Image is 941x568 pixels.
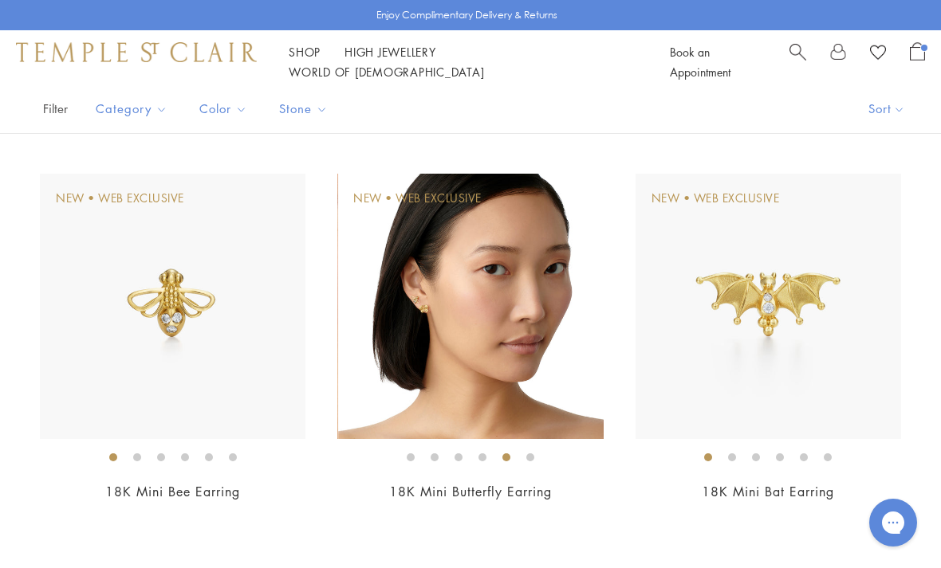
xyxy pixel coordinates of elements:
[191,99,259,119] span: Color
[833,84,941,133] button: Show sort by
[289,64,484,80] a: World of [DEMOGRAPHIC_DATA]World of [DEMOGRAPHIC_DATA]
[84,91,179,127] button: Category
[670,44,730,80] a: Book an Appointment
[789,42,806,82] a: Search
[289,44,321,60] a: ShopShop
[88,99,179,119] span: Category
[338,174,604,439] img: E18102-MINIBFLY
[56,190,184,207] div: New • Web Exclusive
[861,493,925,552] iframe: Gorgias live chat messenger
[870,42,886,66] a: View Wishlist
[16,42,257,61] img: Temple St. Clair
[702,483,834,500] a: 18K Mini Bat Earring
[267,91,340,127] button: Stone
[271,99,340,119] span: Stone
[289,42,634,82] nav: Main navigation
[105,483,240,500] a: 18K Mini Bee Earring
[376,7,557,23] p: Enjoy Complimentary Delivery & Returns
[910,42,925,82] a: Open Shopping Bag
[389,483,552,500] a: 18K Mini Butterfly Earring
[353,190,482,207] div: New • Web Exclusive
[636,174,901,439] img: E18104-MINIBAT
[652,190,780,207] div: New • Web Exclusive
[40,174,305,439] img: E18101-MINIBEE
[345,44,436,60] a: High JewelleryHigh Jewellery
[187,91,259,127] button: Color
